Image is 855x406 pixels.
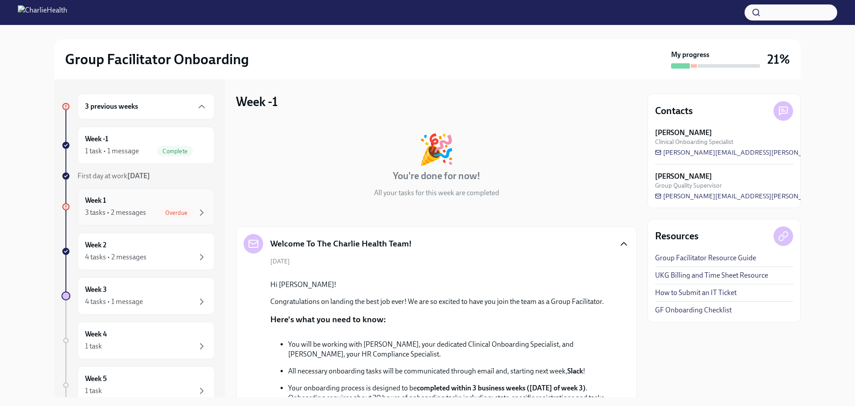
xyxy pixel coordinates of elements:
[85,329,107,339] h6: Week 4
[655,230,699,243] h4: Resources
[85,297,143,307] div: 4 tasks • 1 message
[767,51,790,67] h3: 21%
[85,374,107,384] h6: Week 5
[655,253,756,263] a: Group Facilitator Resource Guide
[85,196,106,205] h6: Week 1
[374,188,499,198] p: All your tasks for this week are completed
[270,297,604,307] p: Congratulations on landing the best job ever! We are so excited to have you join the team as a Gr...
[655,305,732,315] a: GF Onboarding Checklist
[671,50,709,60] strong: My progress
[61,127,215,164] a: Week -11 task • 1 messageComplete
[85,240,106,250] h6: Week 2
[85,386,102,396] div: 1 task
[18,5,67,20] img: CharlieHealth
[655,172,712,181] strong: [PERSON_NAME]
[655,128,712,138] strong: [PERSON_NAME]
[157,148,193,155] span: Complete
[61,233,215,270] a: Week 24 tasks • 2 messages
[270,314,386,325] p: Here's what you need to know:
[655,181,722,190] span: Group Quality Supervisor
[270,280,604,290] p: Hi [PERSON_NAME]!
[270,257,290,266] span: [DATE]
[85,102,138,111] h6: 3 previous weeks
[85,252,147,262] div: 4 tasks • 2 messages
[288,366,615,376] p: All necessary onboarding tasks will be communicated through email and, starting next week, !
[655,138,733,146] span: Clinical Onboarding Specialist
[61,171,215,181] a: First day at work[DATE]
[160,209,193,216] span: Overdue
[85,341,102,351] div: 1 task
[288,340,615,359] p: You will be working with [PERSON_NAME], your dedicated Clinical Onboarding Specialist, and [PERSO...
[85,134,108,144] h6: Week -1
[77,94,215,119] div: 3 previous weeks
[61,322,215,359] a: Week 41 task
[655,271,768,280] a: UKG Billing and Time Sheet Resource
[85,146,139,156] div: 1 task • 1 message
[127,172,150,180] strong: [DATE]
[77,172,150,180] span: First day at work
[61,366,215,404] a: Week 51 task
[567,367,583,375] strong: Slack
[655,288,737,298] a: How to Submit an IT Ticket
[85,208,146,217] div: 3 tasks • 2 messages
[85,285,107,295] h6: Week 3
[61,188,215,226] a: Week 13 tasks • 2 messagesOverdue
[417,384,586,392] strong: completed within 3 business weeks ([DATE] of week 3)
[418,135,455,164] div: 🎉
[270,238,412,250] h5: Welcome To The Charlie Health Team!
[65,50,249,68] h2: Group Facilitator Onboarding
[236,94,278,110] h3: Week -1
[393,169,480,183] h4: You're done for now!
[61,277,215,315] a: Week 34 tasks • 1 message
[655,104,693,118] h4: Contacts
